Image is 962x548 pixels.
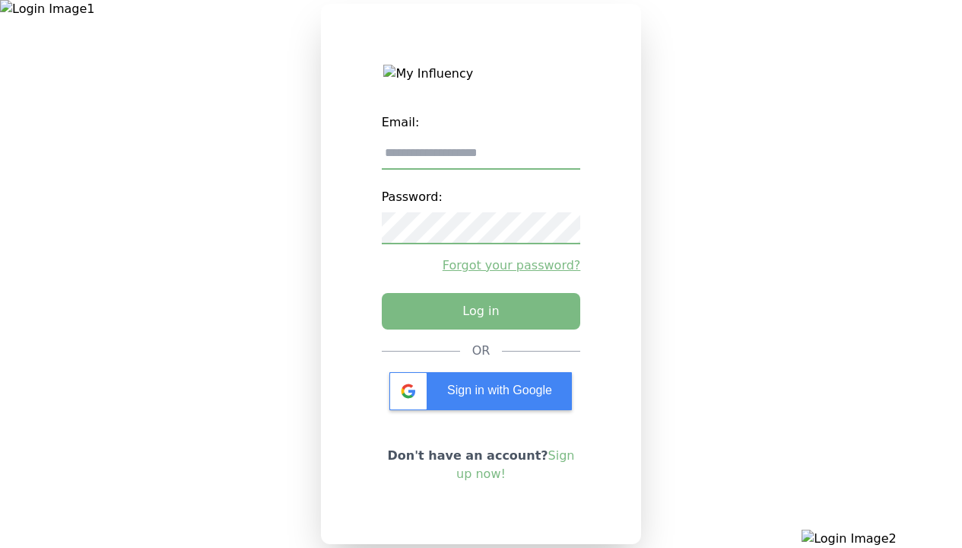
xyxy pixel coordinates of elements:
[382,293,581,330] button: Log in
[382,447,581,483] p: Don't have an account?
[472,342,491,360] div: OR
[382,107,581,138] label: Email:
[389,372,572,410] div: Sign in with Google
[383,65,578,83] img: My Influency
[447,384,552,397] span: Sign in with Google
[382,256,581,275] a: Forgot your password?
[382,182,581,212] label: Password:
[802,530,962,548] img: Login Image2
